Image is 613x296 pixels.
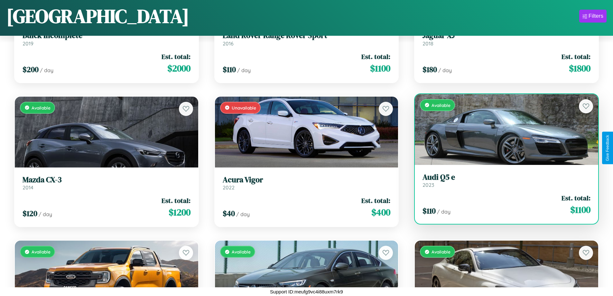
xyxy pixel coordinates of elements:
[237,67,251,73] span: / day
[232,249,251,254] span: Available
[32,105,51,110] span: Available
[570,203,590,216] span: $ 1100
[361,52,390,61] span: Est. total:
[423,31,590,40] h3: Jaguar XJ
[167,62,190,75] span: $ 2000
[423,173,590,182] h3: Audi Q5 e
[437,208,450,215] span: / day
[370,62,390,75] span: $ 1100
[223,208,235,219] span: $ 40
[562,52,590,61] span: Est. total:
[23,175,190,185] h3: Mazda CX-3
[223,175,391,191] a: Acura Vigor2022
[162,196,190,205] span: Est. total:
[162,52,190,61] span: Est. total:
[579,10,607,23] button: Filters
[270,287,343,296] p: Support ID: meufg9vc4i88uxm7rk9
[223,64,236,75] span: $ 110
[223,31,391,47] a: Land Rover Range Rover Sport2016
[371,206,390,219] span: $ 400
[569,62,590,75] span: $ 1800
[423,205,436,216] span: $ 110
[23,208,37,219] span: $ 120
[423,182,434,188] span: 2023
[562,193,590,203] span: Est. total:
[223,184,235,191] span: 2022
[169,206,190,219] span: $ 1200
[23,64,39,75] span: $ 200
[236,211,250,217] span: / day
[423,64,437,75] span: $ 180
[232,105,256,110] span: Unavailable
[432,102,450,108] span: Available
[39,211,52,217] span: / day
[223,175,391,185] h3: Acura Vigor
[32,249,51,254] span: Available
[361,196,390,205] span: Est. total:
[23,175,190,191] a: Mazda CX-32014
[423,40,433,47] span: 2018
[589,13,603,19] div: Filters
[223,40,234,47] span: 2016
[23,40,33,47] span: 2019
[23,31,190,47] a: Buick Incomplete2019
[423,173,590,188] a: Audi Q5 e2023
[432,249,450,254] span: Available
[6,3,189,29] h1: [GEOGRAPHIC_DATA]
[23,31,190,40] h3: Buick Incomplete
[423,31,590,47] a: Jaguar XJ2018
[438,67,452,73] span: / day
[605,135,610,161] div: Give Feedback
[23,184,33,191] span: 2014
[40,67,53,73] span: / day
[223,31,391,40] h3: Land Rover Range Rover Sport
